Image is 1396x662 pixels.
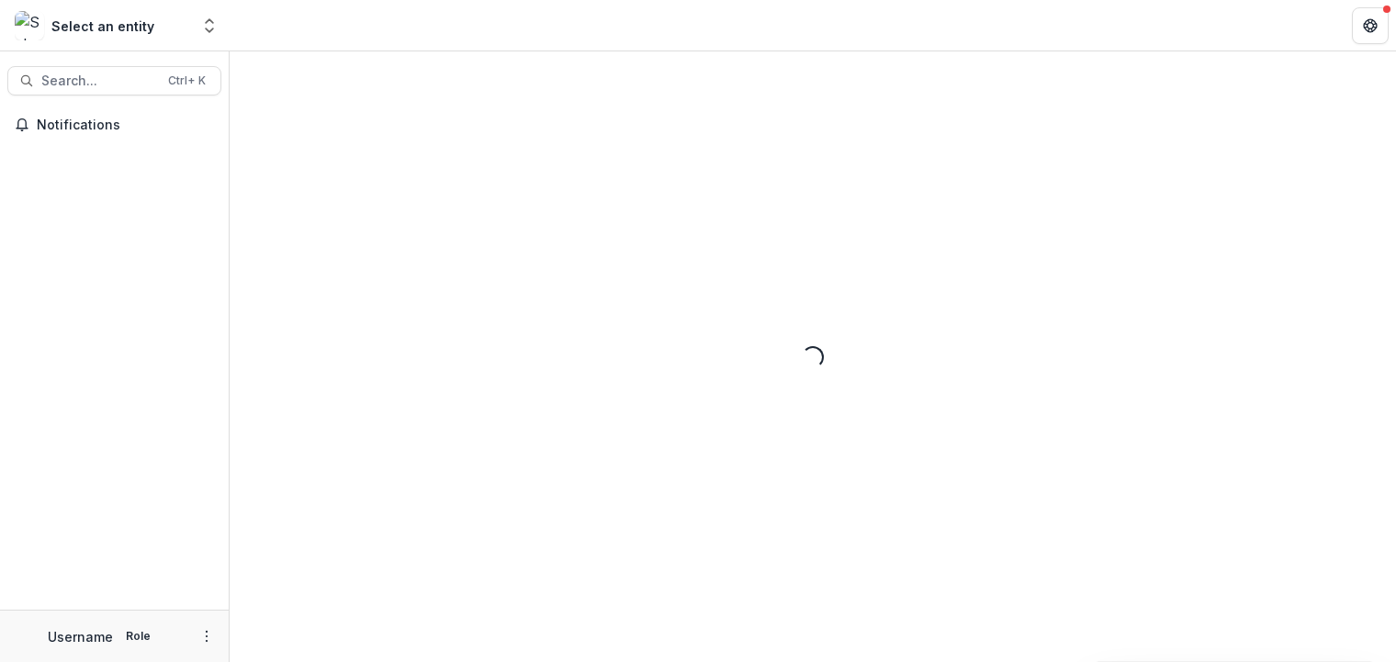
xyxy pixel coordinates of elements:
[120,628,156,645] p: Role
[15,11,44,40] img: Select an entity
[7,66,221,95] button: Search...
[48,627,113,646] p: Username
[51,17,154,36] div: Select an entity
[164,71,209,91] div: Ctrl + K
[41,73,157,89] span: Search...
[7,110,221,140] button: Notifications
[1352,7,1389,44] button: Get Help
[196,625,218,647] button: More
[197,7,222,44] button: Open entity switcher
[37,118,214,133] span: Notifications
